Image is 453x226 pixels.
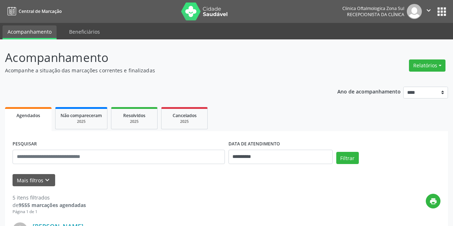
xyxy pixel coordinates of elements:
label: DATA DE ATENDIMENTO [228,139,280,150]
label: PESQUISAR [13,139,37,150]
div: 5 itens filtrados [13,194,86,201]
div: de [13,201,86,209]
i: keyboard_arrow_down [43,176,51,184]
i:  [425,6,433,14]
button: Mais filtroskeyboard_arrow_down [13,174,55,187]
button: print [426,194,440,208]
span: Cancelados [173,112,197,119]
button: Relatórios [409,59,445,72]
p: Acompanhe a situação das marcações correntes e finalizadas [5,67,315,74]
strong: 9555 marcações agendadas [19,202,86,208]
span: Recepcionista da clínica [347,11,404,18]
div: 2025 [61,119,102,124]
div: Clinica Oftalmologica Zona Sul [342,5,404,11]
p: Ano de acompanhamento [337,87,401,96]
span: Central de Marcação [19,8,62,14]
div: 2025 [167,119,202,124]
button: Filtrar [336,152,359,164]
a: Beneficiários [64,25,105,38]
span: Agendados [16,112,40,119]
span: Resolvidos [123,112,145,119]
span: Não compareceram [61,112,102,119]
div: 2025 [116,119,152,124]
a: Central de Marcação [5,5,62,17]
img: img [407,4,422,19]
p: Acompanhamento [5,49,315,67]
i: print [429,197,437,205]
button:  [422,4,435,19]
button: apps [435,5,448,18]
a: Acompanhamento [3,25,57,39]
div: Página 1 de 1 [13,209,86,215]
